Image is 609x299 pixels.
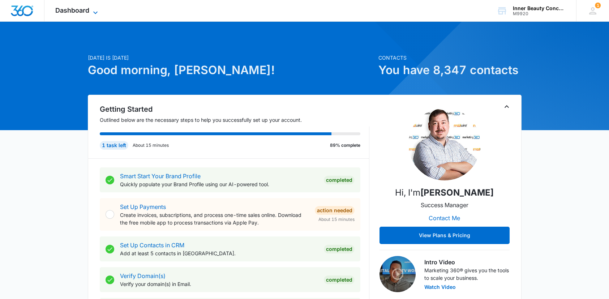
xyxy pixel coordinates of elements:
p: Create invoices, subscriptions, and process one-time sales online. Download the free mobile app t... [120,211,309,226]
h2: Getting Started [100,104,369,115]
a: Set Up Contacts in CRM [120,242,184,249]
p: Quickly populate your Brand Profile using our AI-powered tool. [120,180,318,188]
span: Dashboard [55,7,89,14]
div: Action Needed [315,206,355,215]
a: Smart Start Your Brand Profile [120,172,201,180]
a: Set Up Payments [120,203,166,210]
p: 89% complete [330,142,360,149]
p: Marketing 360® gives you the tools to scale your business. [424,266,510,282]
a: Verify Domain(s) [120,272,166,279]
p: Verify your domain(s) in Email. [120,280,318,288]
button: Contact Me [421,209,467,227]
p: Contacts [378,54,522,61]
strong: [PERSON_NAME] [420,187,494,198]
div: Completed [324,245,355,253]
div: account id [513,11,566,16]
button: Watch Video [424,285,456,290]
div: account name [513,5,566,11]
img: Intro Video [379,256,416,292]
span: 1 [595,3,601,8]
img: Michael Koethe [408,108,481,180]
h3: Intro Video [424,258,510,266]
div: 1 task left [100,141,128,150]
div: Completed [324,176,355,184]
button: View Plans & Pricing [379,227,510,244]
p: Hi, I'm [395,186,494,199]
h1: You have 8,347 contacts [378,61,522,79]
span: About 15 minutes [318,216,355,223]
p: Outlined below are the necessary steps to help you successfully set up your account. [100,116,369,124]
div: Completed [324,275,355,284]
p: [DATE] is [DATE] [88,54,374,61]
h1: Good morning, [PERSON_NAME]! [88,61,374,79]
p: Success Manager [421,201,468,209]
p: Add at least 5 contacts in [GEOGRAPHIC_DATA]. [120,249,318,257]
p: About 15 minutes [133,142,169,149]
div: notifications count [595,3,601,8]
button: Toggle Collapse [502,102,511,111]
